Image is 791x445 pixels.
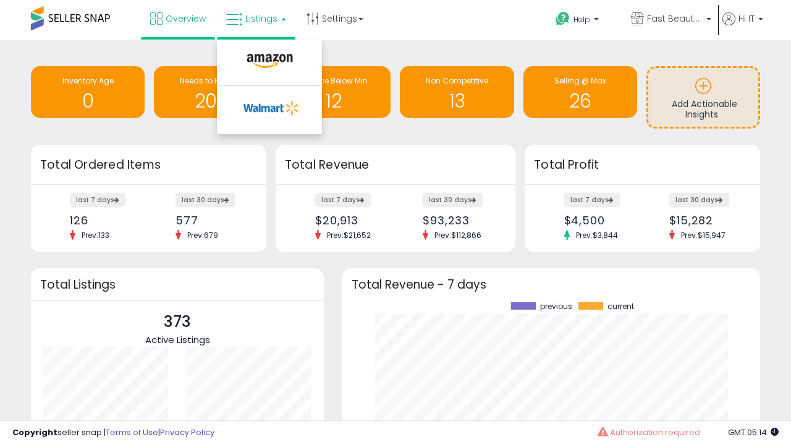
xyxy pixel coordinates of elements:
[728,426,779,438] span: 2025-08-18 05:14 GMT
[738,12,755,25] span: Hi IT
[315,214,386,227] div: $20,913
[145,333,210,346] span: Active Listings
[400,66,514,118] a: Non Competitive 13
[570,230,624,240] span: Prev: $3,844
[573,14,590,25] span: Help
[428,230,488,240] span: Prev: $112,866
[546,2,620,40] a: Help
[669,214,738,227] div: $15,282
[12,426,57,438] strong: Copyright
[40,280,315,289] h3: Total Listings
[277,66,391,118] a: BB Price Below Min 12
[62,75,114,86] span: Inventory Age
[534,156,751,174] h3: Total Profit
[40,156,257,174] h3: Total Ordered Items
[648,68,758,127] a: Add Actionable Insights
[672,98,737,121] span: Add Actionable Insights
[647,12,703,25] span: Fast Beauty ([GEOGRAPHIC_DATA])
[607,302,634,311] span: current
[180,75,242,86] span: Needs to Reprice
[530,91,631,111] h1: 26
[722,12,763,40] a: Hi IT
[352,280,751,289] h3: Total Revenue - 7 days
[160,426,214,438] a: Privacy Policy
[669,193,729,207] label: last 30 days
[321,230,377,240] span: Prev: $21,652
[285,156,506,174] h3: Total Revenue
[300,75,368,86] span: BB Price Below Min
[675,230,732,240] span: Prev: $15,947
[554,75,606,86] span: Selling @ Max
[406,91,507,111] h1: 13
[564,214,633,227] div: $4,500
[176,193,235,207] label: last 30 days
[75,230,116,240] span: Prev: 133
[283,91,384,111] h1: 12
[160,91,261,111] h1: 207
[31,66,145,118] a: Inventory Age 0
[426,75,488,86] span: Non Competitive
[423,193,483,207] label: last 30 days
[176,214,245,227] div: 577
[154,66,268,118] a: Needs to Reprice 207
[106,426,158,438] a: Terms of Use
[315,193,371,207] label: last 7 days
[564,193,620,207] label: last 7 days
[181,230,224,240] span: Prev: 679
[145,310,210,334] p: 373
[70,193,125,207] label: last 7 days
[423,214,494,227] div: $93,233
[540,302,572,311] span: previous
[12,427,214,439] div: seller snap | |
[37,91,138,111] h1: 0
[166,12,206,25] span: Overview
[523,66,637,118] a: Selling @ Max 26
[555,11,570,27] i: Get Help
[70,214,139,227] div: 126
[245,12,277,25] span: Listings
